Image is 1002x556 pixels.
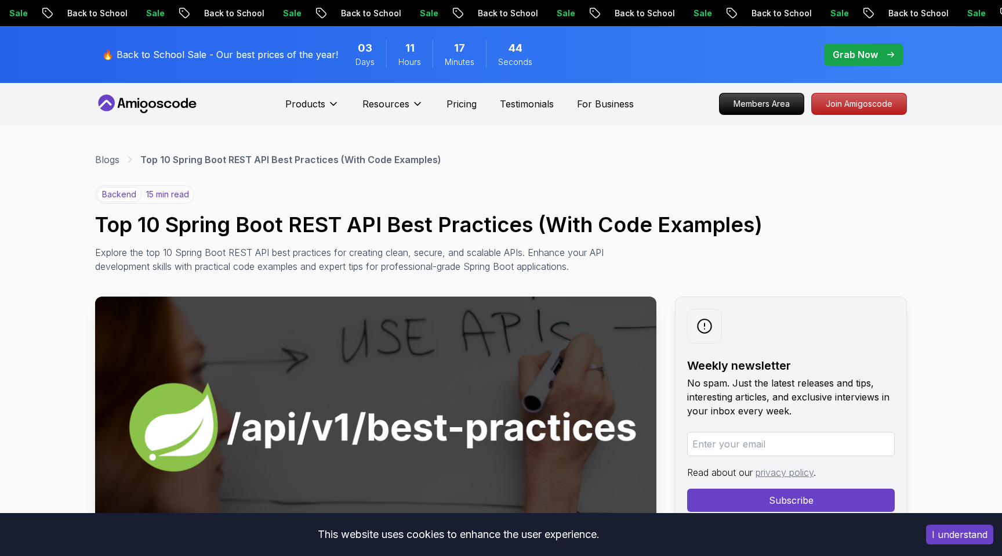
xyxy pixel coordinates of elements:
span: 17 Minutes [454,40,465,56]
p: 🔥 Back to School Sale - Our best prices of the year! [102,48,338,62]
p: Sale [270,8,307,19]
p: Read about our . [687,465,895,479]
span: Minutes [445,56,474,68]
span: 44 Seconds [509,40,522,56]
a: For Business [577,97,634,111]
p: Sale [818,8,855,19]
p: Join Amigoscode [812,93,906,114]
p: No spam. Just the latest releases and tips, interesting articles, and exclusive interviews in you... [687,376,895,418]
p: Back to School [739,8,818,19]
button: Resources [362,97,423,120]
p: Grab Now [833,48,878,62]
a: Pricing [446,97,477,111]
h1: Top 10 Spring Boot REST API Best Practices (With Code Examples) [95,213,907,236]
button: Products [285,97,339,120]
p: Members Area [720,93,804,114]
button: Accept cookies [926,525,993,544]
p: Sale [407,8,444,19]
p: Back to School [55,8,133,19]
a: Members Area [719,93,804,115]
p: Back to School [465,8,544,19]
span: Seconds [498,56,532,68]
p: Back to School [602,8,681,19]
p: Explore the top 10 Spring Boot REST API best practices for creating clean, secure, and scalable A... [95,245,615,273]
p: Resources [362,97,409,111]
span: 3 Days [358,40,372,56]
p: 15 min read [146,189,189,200]
span: Days [355,56,375,68]
p: Sale [544,8,581,19]
p: Back to School [328,8,407,19]
div: This website uses cookies to enhance the user experience. [9,522,909,547]
span: 11 Hours [405,40,415,56]
p: Products [285,97,325,111]
h2: Weekly newsletter [687,358,895,374]
span: Hours [398,56,421,68]
p: Back to School [876,8,954,19]
p: Top 10 Spring Boot REST API Best Practices (With Code Examples) [140,153,441,167]
a: Blogs [95,153,119,167]
a: Join Amigoscode [811,93,907,115]
a: Testimonials [500,97,554,111]
button: Subscribe [687,489,895,512]
p: Back to School [191,8,270,19]
a: privacy policy [756,467,814,478]
p: Sale [954,8,992,19]
p: Sale [133,8,170,19]
p: backend [97,187,141,202]
input: Enter your email [687,432,895,456]
p: Sale [681,8,718,19]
